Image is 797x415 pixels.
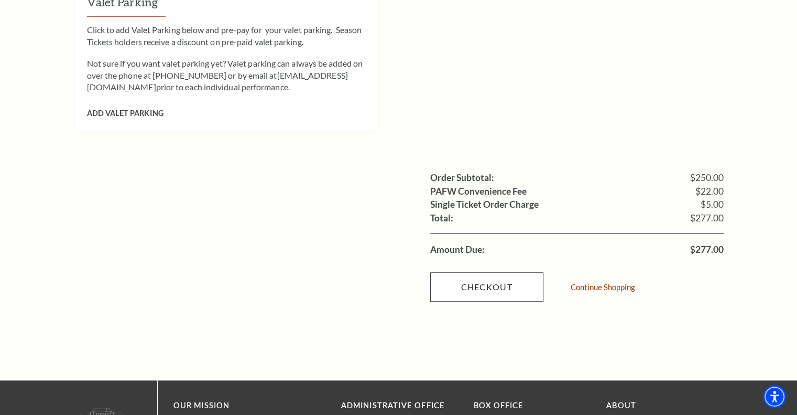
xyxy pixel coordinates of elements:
[571,283,635,291] a: Continue Shopping
[690,214,724,223] span: $277.00
[430,214,453,223] label: Total:
[87,109,163,118] span: Add Valet Parking
[173,399,304,412] p: OUR MISSION
[341,399,458,412] p: Administrative Office
[690,173,724,183] span: $250.00
[430,245,485,254] label: Amount Due:
[695,187,724,196] span: $22.00
[87,58,365,93] p: Not sure if you want valet parking yet? Valet parking can always be added on over the phone at [P...
[430,200,539,209] label: Single Ticket Order Charge
[430,173,494,183] label: Order Subtotal:
[430,187,527,196] label: PAFW Convenience Fee
[430,272,543,302] a: Checkout
[474,399,591,412] p: BOX OFFICE
[690,245,724,254] span: $277.00
[87,24,365,48] p: Click to add Valet Parking below and pre-pay for your valet parking. Season Tickets holders recei...
[763,385,786,408] div: Accessibility Menu
[701,200,724,209] span: $5.00
[606,401,636,410] a: About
